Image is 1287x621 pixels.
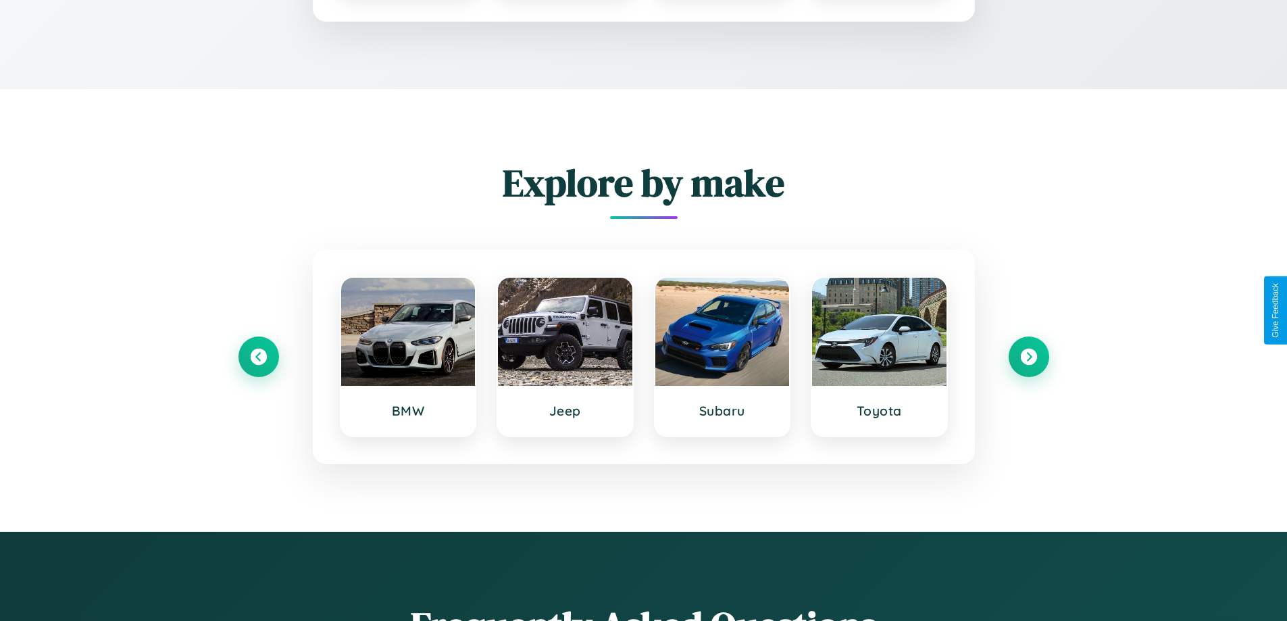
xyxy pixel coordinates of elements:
[669,403,776,419] h3: Subaru
[1271,283,1280,338] div: Give Feedback
[826,403,933,419] h3: Toyota
[238,157,1049,209] h2: Explore by make
[355,403,462,419] h3: BMW
[511,403,619,419] h3: Jeep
